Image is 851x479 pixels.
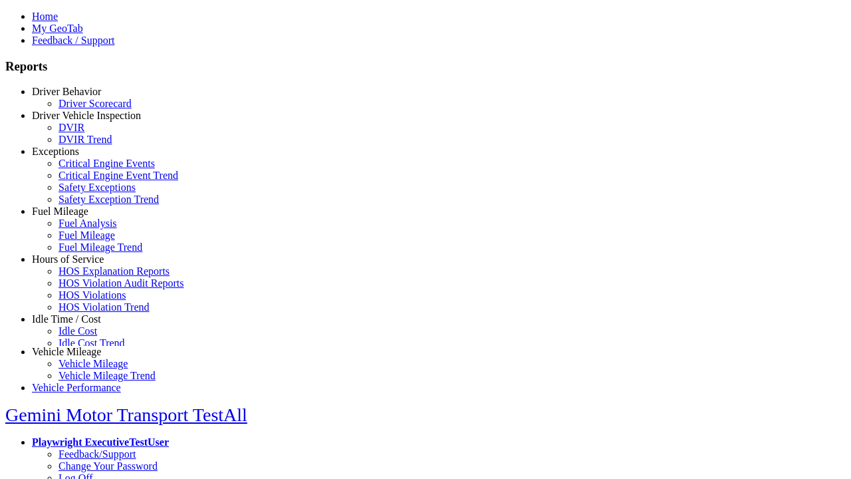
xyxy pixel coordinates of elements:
[32,86,101,97] a: Driver Behavior
[59,134,112,145] a: DVIR Trend
[59,337,125,349] a: Idle Cost Trend
[59,194,159,205] a: Safety Exception Trend
[59,158,155,169] a: Critical Engine Events
[59,265,170,277] a: HOS Explanation Reports
[32,11,58,22] a: Home
[5,59,846,74] h3: Reports
[59,277,184,289] a: HOS Violation Audit Reports
[32,206,88,217] a: Fuel Mileage
[59,182,136,193] a: Safety Exceptions
[59,301,150,313] a: HOS Violation Trend
[59,230,115,241] a: Fuel Mileage
[32,146,79,157] a: Exceptions
[59,370,156,381] a: Vehicle Mileage Trend
[59,289,126,301] a: HOS Violations
[32,23,83,34] a: My GeoTab
[59,358,128,369] a: Vehicle Mileage
[59,98,132,109] a: Driver Scorecard
[59,325,97,337] a: Idle Cost
[32,253,104,265] a: Hours of Service
[32,436,169,448] a: Playwright ExecutiveTestUser
[32,110,141,121] a: Driver Vehicle Inspection
[59,122,84,133] a: DVIR
[5,404,247,425] a: Gemini Motor Transport TestAll
[32,313,101,325] a: Idle Time / Cost
[32,346,101,357] a: Vehicle Mileage
[59,170,178,181] a: Critical Engine Event Trend
[32,35,114,46] a: Feedback / Support
[32,382,121,393] a: Vehicle Performance
[59,218,117,229] a: Fuel Analysis
[59,460,158,472] a: Change Your Password
[59,241,142,253] a: Fuel Mileage Trend
[59,448,136,460] a: Feedback/Support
